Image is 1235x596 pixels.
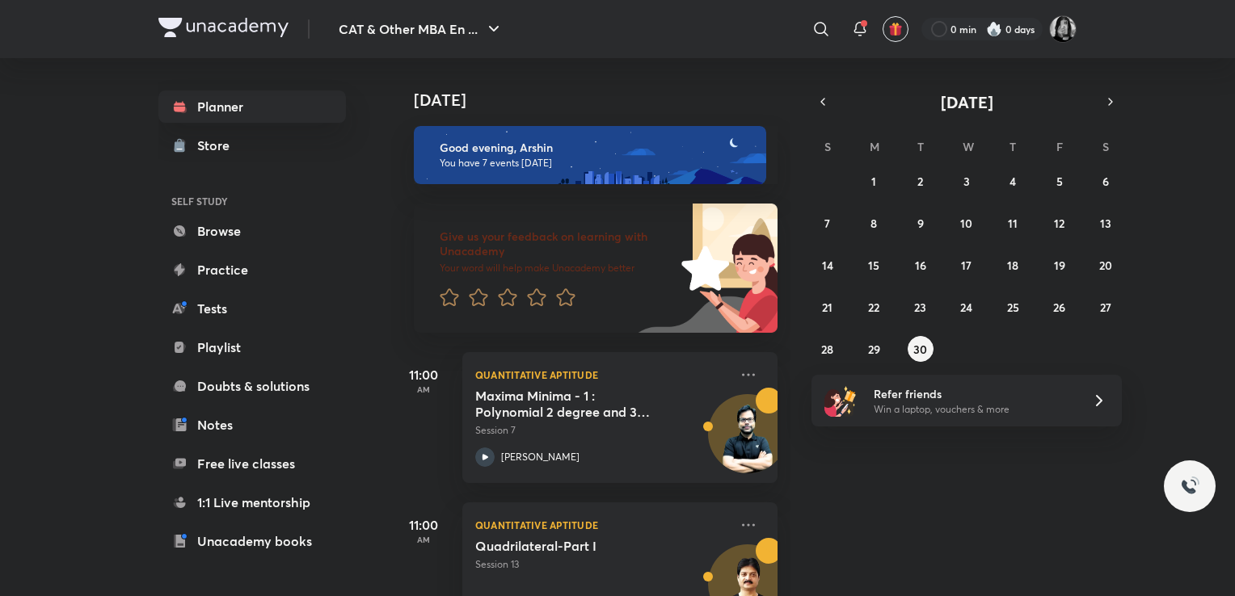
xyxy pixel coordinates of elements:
[475,423,729,438] p: Session 7
[1180,476,1199,496] img: ttu
[861,168,887,194] button: September 1, 2025
[329,13,513,45] button: CAT & Other MBA En ...
[1007,300,1019,315] abbr: September 25, 2025
[158,129,346,162] a: Store
[915,258,926,273] abbr: September 16, 2025
[626,204,778,333] img: feedback_image
[197,136,239,155] div: Store
[158,292,346,325] a: Tests
[1047,210,1073,236] button: September 12, 2025
[440,262,676,275] p: Your word will help make Unacademy better
[1000,168,1026,194] button: September 4, 2025
[158,370,346,402] a: Doubts & solutions
[870,139,879,154] abbr: Monday
[391,365,456,384] h5: 11:00
[391,535,456,544] p: AM
[158,187,346,215] h6: SELF STUDY
[1000,210,1026,236] button: September 11, 2025
[1009,139,1016,154] abbr: Thursday
[440,141,752,155] h6: Good evening, Arshin
[868,258,879,273] abbr: September 15, 2025
[440,157,752,170] p: You have 7 events [DATE]
[1093,252,1119,278] button: September 20, 2025
[861,252,887,278] button: September 15, 2025
[158,331,346,363] a: Playlist
[1008,216,1018,231] abbr: September 11, 2025
[158,447,346,480] a: Free live classes
[861,210,887,236] button: September 8, 2025
[954,252,980,278] button: September 17, 2025
[1047,252,1073,278] button: September 19, 2025
[1000,252,1026,278] button: September 18, 2025
[861,294,887,320] button: September 22, 2025
[1007,258,1018,273] abbr: September 18, 2025
[1093,168,1119,194] button: September 6, 2025
[475,365,729,384] p: Quantitative Aptitude
[1093,294,1119,320] button: September 27, 2025
[1047,294,1073,320] button: September 26, 2025
[1093,210,1119,236] button: September 13, 2025
[908,252,934,278] button: September 16, 2025
[861,336,887,362] button: September 29, 2025
[917,174,923,189] abbr: September 2, 2025
[941,91,993,113] span: [DATE]
[1100,300,1111,315] abbr: September 27, 2025
[158,90,346,123] a: Planner
[158,525,346,557] a: Unacademy books
[815,336,841,362] button: September 28, 2025
[913,342,927,357] abbr: September 30, 2025
[908,294,934,320] button: September 23, 2025
[815,252,841,278] button: September 14, 2025
[1056,139,1063,154] abbr: Friday
[960,300,972,315] abbr: September 24, 2025
[475,388,677,420] h5: Maxima Minima - 1 : Polynomial 2 degree and 3 degree
[414,126,766,184] img: evening
[1054,216,1064,231] abbr: September 12, 2025
[960,216,972,231] abbr: September 10, 2025
[963,174,970,189] abbr: September 3, 2025
[821,342,833,357] abbr: September 28, 2025
[954,168,980,194] button: September 3, 2025
[1099,258,1112,273] abbr: September 20, 2025
[908,210,934,236] button: September 9, 2025
[824,139,831,154] abbr: Sunday
[1100,216,1111,231] abbr: September 13, 2025
[158,18,289,37] img: Company Logo
[868,342,880,357] abbr: September 29, 2025
[954,210,980,236] button: September 10, 2025
[391,384,456,394] p: AM
[815,294,841,320] button: September 21, 2025
[908,168,934,194] button: September 2, 2025
[158,486,346,518] a: 1:1 Live mentorship
[440,229,676,258] h6: Give us your feedback on learning with Unacademy
[888,22,903,36] img: avatar
[963,139,974,154] abbr: Wednesday
[914,300,926,315] abbr: September 23, 2025
[1054,258,1065,273] abbr: September 19, 2025
[824,384,857,417] img: referral
[961,258,972,273] abbr: September 17, 2025
[870,216,877,231] abbr: September 8, 2025
[391,515,456,535] h5: 11:00
[917,139,924,154] abbr: Tuesday
[834,90,1099,113] button: [DATE]
[158,18,289,41] a: Company Logo
[414,90,794,110] h4: [DATE]
[475,557,729,572] p: Session 13
[1102,174,1109,189] abbr: September 6, 2025
[1053,300,1065,315] abbr: September 26, 2025
[709,403,786,481] img: Avatar
[158,215,346,247] a: Browse
[1049,15,1077,43] img: Arshin Khan
[986,21,1002,37] img: streak
[874,385,1073,402] h6: Refer friends
[871,174,876,189] abbr: September 1, 2025
[868,300,879,315] abbr: September 22, 2025
[822,258,833,273] abbr: September 14, 2025
[824,216,830,231] abbr: September 7, 2025
[917,216,924,231] abbr: September 9, 2025
[475,538,677,554] h5: Quadrilateral-Part I
[822,300,832,315] abbr: September 21, 2025
[1047,168,1073,194] button: September 5, 2025
[908,336,934,362] button: September 30, 2025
